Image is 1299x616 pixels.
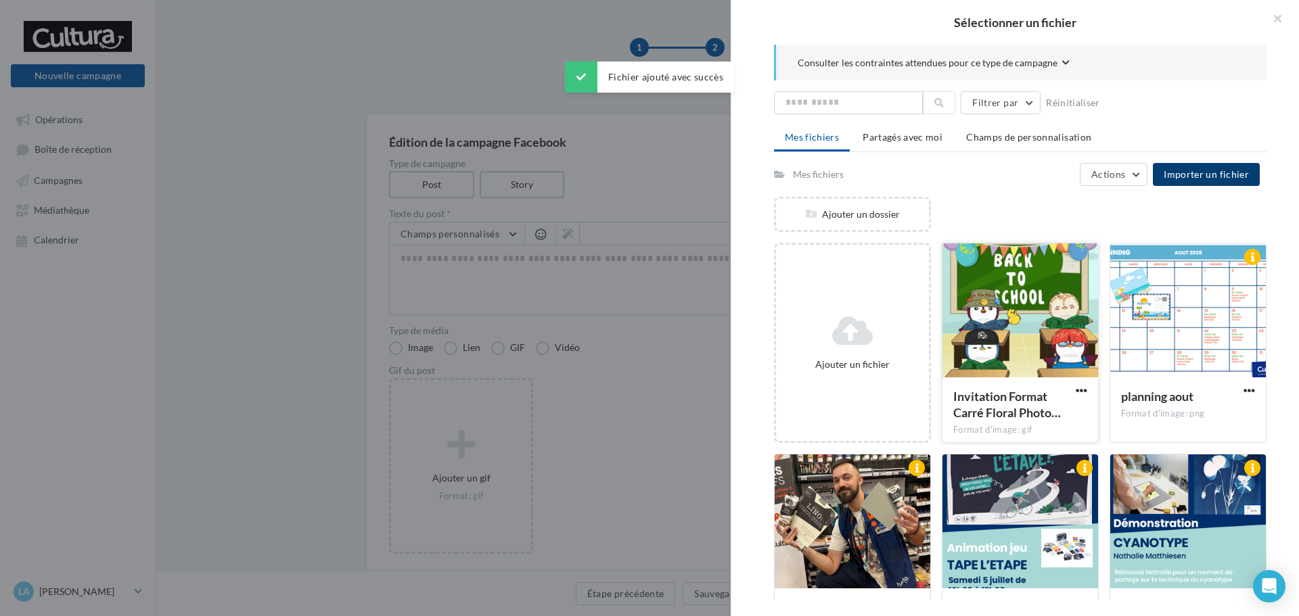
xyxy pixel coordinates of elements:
[776,208,929,221] div: Ajouter un dossier
[798,56,1057,70] span: Consulter les contraintes attendues pour ce type de campagne
[1121,389,1193,404] span: planning aout
[953,424,1087,436] div: Format d'image: gif
[798,55,1070,72] button: Consulter les contraintes attendues pour ce type de campagne
[961,91,1041,114] button: Filtrer par
[1080,163,1147,186] button: Actions
[781,358,924,371] div: Ajouter un fichier
[953,389,1061,420] span: Invitation Format Carré Floral Photo en Bleu et Crème
[1164,168,1249,180] span: Importer un fichier
[785,131,839,143] span: Mes fichiers
[966,131,1091,143] span: Champs de personnalisation
[565,62,734,93] div: Fichier ajouté avec succès
[1091,168,1125,180] span: Actions
[1121,408,1255,420] div: Format d'image: png
[863,131,942,143] span: Partagés avec moi
[1153,163,1260,186] button: Importer un fichier
[1121,600,1218,615] span: affiche cyanotype
[1041,95,1106,111] button: Réinitialiser
[752,16,1277,28] h2: Sélectionner un fichier
[953,600,1053,615] span: affiche tape letape
[793,168,844,181] div: Mes fichiers
[1253,570,1285,602] div: Open Intercom Messenger
[785,600,873,615] span: post linogravure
